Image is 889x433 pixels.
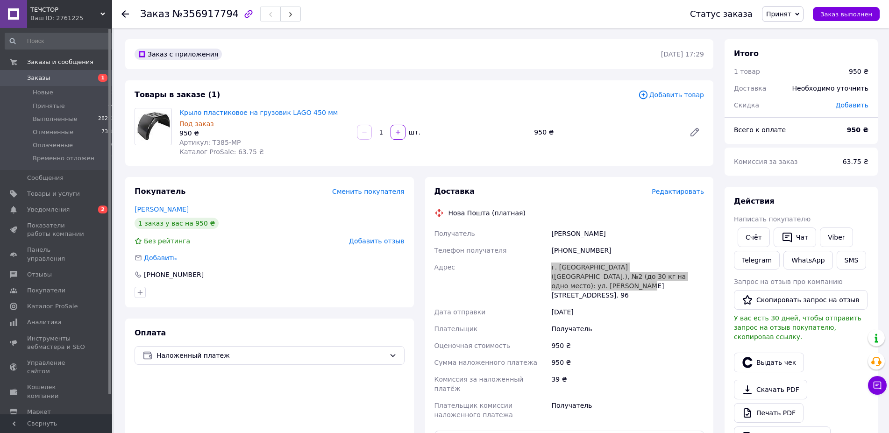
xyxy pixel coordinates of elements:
[734,49,759,58] span: Итого
[734,353,804,372] button: Выдать чек
[27,246,86,263] span: Панель управления
[33,102,65,110] span: Принятые
[108,102,114,110] span: 44
[27,270,52,279] span: Отзывы
[813,7,880,21] button: Заказ выполнен
[734,314,861,341] span: У вас есть 30 дней, чтобы отправить запрос на отзыв покупателю, скопировав ссылку.
[837,251,867,270] button: SMS
[549,397,706,423] div: Получатель
[98,115,114,123] span: 28282
[836,101,868,109] span: Добавить
[101,128,114,136] span: 7378
[549,371,706,397] div: 39 ₴
[434,376,524,392] span: Комиссия за наложенный платёж
[135,328,166,337] span: Оплата
[738,227,770,247] button: Cчёт
[847,126,868,134] b: 950 ₴
[434,187,475,196] span: Доставка
[406,128,421,137] div: шт.
[143,270,205,279] div: [PHONE_NUMBER]
[843,158,868,165] span: 63.75 ₴
[135,218,219,229] div: 1 заказ у вас на 950 ₴
[549,242,706,259] div: [PHONE_NUMBER]
[434,230,475,237] span: Получатель
[111,141,114,149] span: 0
[135,187,185,196] span: Покупатель
[27,359,86,376] span: Управление сайтом
[734,403,804,423] a: Печать PDF
[179,120,214,128] span: Под заказ
[135,108,171,145] img: Крыло пластиковое на грузовик LAGO 450 мм
[434,402,513,419] span: Плательщик комиссии наложенного платежа
[179,109,338,116] a: Крыло пластиковое на грузовик LAGO 450 мм
[30,6,100,14] span: ТЕЧСТОР
[27,318,62,327] span: Аналитика
[33,88,53,97] span: Новые
[27,206,70,214] span: Уведомления
[734,278,843,285] span: Запрос на отзыв про компанию
[179,139,241,146] span: Артикул: T385-MP
[549,337,706,354] div: 950 ₴
[549,354,706,371] div: 950 ₴
[30,14,112,22] div: Ваш ID: 2761225
[144,237,190,245] span: Без рейтинга
[98,206,107,213] span: 2
[5,33,115,50] input: Поиск
[661,50,704,58] time: [DATE] 17:29
[33,115,78,123] span: Выполненные
[868,376,887,395] button: Чат с покупателем
[27,408,51,416] span: Маркет
[685,123,704,142] a: Редактировать
[33,128,73,136] span: Отмененные
[98,74,107,82] span: 1
[156,350,385,361] span: Наложенный платеж
[27,221,86,238] span: Показатели работы компании
[121,9,129,19] div: Вернуться назад
[434,263,455,271] span: Адрес
[820,11,872,18] span: Заказ выполнен
[549,225,706,242] div: [PERSON_NAME]
[27,286,65,295] span: Покупатели
[734,251,780,270] a: Telegram
[135,206,189,213] a: [PERSON_NAME]
[787,78,874,99] div: Необходимо уточнить
[734,85,766,92] span: Доставка
[349,237,404,245] span: Добавить отзыв
[434,342,511,349] span: Оценочная стоимость
[27,383,86,400] span: Кошелек компании
[766,10,791,18] span: Принят
[434,308,486,316] span: Дата отправки
[111,154,114,163] span: 1
[434,247,507,254] span: Телефон получателя
[27,174,64,182] span: Сообщения
[783,251,832,270] a: WhatsApp
[734,197,775,206] span: Действия
[652,188,704,195] span: Редактировать
[734,215,811,223] span: Написать покупателю
[774,227,816,247] button: Чат
[734,68,760,75] span: 1 товар
[446,208,528,218] div: Нова Пошта (платная)
[820,227,853,247] a: Viber
[332,188,404,195] span: Сменить покупателя
[135,90,220,99] span: Товары в заказе (1)
[690,9,753,19] div: Статус заказа
[849,67,868,76] div: 950 ₴
[33,141,73,149] span: Оплаченные
[434,325,478,333] span: Плательщик
[179,128,349,138] div: 950 ₴
[27,74,50,82] span: Заказы
[638,90,704,100] span: Добавить товар
[549,320,706,337] div: Получатель
[135,49,222,60] div: Заказ с приложения
[734,101,759,109] span: Скидка
[144,254,177,262] span: Добавить
[111,88,114,97] span: 1
[734,380,807,399] a: Скачать PDF
[33,154,94,163] span: Временно отложен
[27,58,93,66] span: Заказы и сообщения
[434,359,538,366] span: Сумма наложенного платежа
[530,126,682,139] div: 950 ₴
[140,8,170,20] span: Заказ
[549,304,706,320] div: [DATE]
